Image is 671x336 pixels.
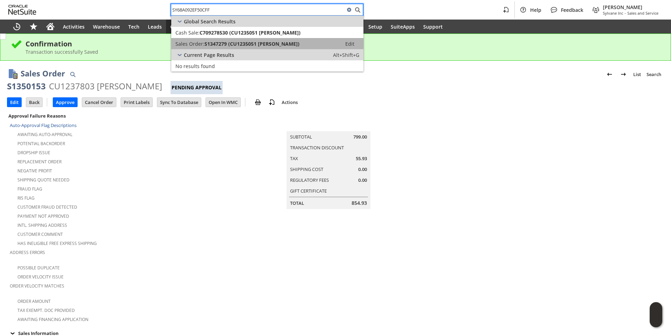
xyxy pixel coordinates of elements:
a: Awaiting Financing Application [17,316,88,322]
input: Approve [53,98,77,107]
span: 55.93 [356,155,367,162]
input: Cancel Order [82,98,116,107]
a: Edit: [338,39,362,48]
div: Pending Approval [171,81,223,94]
span: Current Page Results [184,52,234,58]
a: Intl. Shipping Address [17,222,67,228]
span: - [625,10,626,16]
a: Customer Fraud Detected [17,204,77,210]
span: Activities [63,23,85,30]
a: Shipping Cost [290,166,323,172]
a: Awaiting Auto-Approval [17,132,72,137]
div: Confirmation [26,39,660,48]
span: Opportunities [170,23,204,30]
a: Has Ineligible Free Express Shipping [17,240,97,246]
a: Sales Order:S1347279 (CU1235051 [PERSON_NAME])Edit: [171,38,363,49]
a: Regulatory Fees [290,177,329,183]
span: No results found [175,63,215,69]
span: Sales Order: [175,40,204,47]
span: Global Search Results [184,18,236,25]
svg: logo [8,5,36,15]
svg: Shortcuts [29,22,38,31]
a: Negative Profit [17,168,52,174]
span: Sales and Service [627,10,658,16]
span: 854.93 [352,200,367,207]
span: C709278530 (CU1235051 [PERSON_NAME]) [200,29,301,36]
div: Approval Failure Reasons [7,111,223,120]
img: print.svg [254,98,262,106]
img: add-record.svg [268,98,276,106]
a: Home [42,20,59,33]
span: 0.00 [358,166,367,173]
a: Auto-Approval Flag Descriptions [10,122,77,128]
a: Warehouse [89,20,124,33]
input: Search [171,6,345,14]
span: Alt+Shift+G [333,52,359,58]
a: Setup [364,20,387,33]
a: Tech [124,20,144,33]
div: CU1237803 [PERSON_NAME] [49,81,162,92]
input: Back [26,98,42,107]
a: No results found [171,60,363,72]
iframe: Click here to launch Oracle Guided Learning Help Panel [650,302,662,327]
span: Support [423,23,443,30]
div: Transaction successfully Saved [26,48,660,55]
a: Tax Exempt. Doc Provided [17,307,75,313]
a: Customer Comment [17,231,63,237]
span: Setup [368,23,382,30]
span: 799.00 [353,134,367,140]
a: Activities [59,20,89,33]
a: Order Velocity Matches [10,283,64,289]
a: Subtotal [290,134,312,140]
span: Help [530,7,541,13]
a: Recent Records [8,20,25,33]
h1: Sales Order [21,68,65,79]
svg: Home [46,22,55,31]
a: Fraud Flag [17,186,42,192]
a: RIS flag [17,195,35,201]
a: SuiteApps [387,20,419,33]
span: Feedback [561,7,583,13]
a: Payment not approved [17,213,69,219]
caption: Summary [287,120,370,131]
a: Cash Sale:C709278530 (CU1235051 [PERSON_NAME])Edit: [171,27,363,38]
img: Next [619,70,628,79]
a: Order Amount [17,298,51,304]
input: Open In WMC [206,98,240,107]
span: SuiteApps [391,23,415,30]
a: Address Errors [10,249,45,255]
div: S1350153 [7,81,46,92]
a: Gift Certificate [290,188,327,194]
a: Opportunities [166,20,208,33]
a: Actions [279,99,301,105]
img: Quick Find [68,70,77,79]
a: Tax [290,155,298,162]
span: Cash Sale: [175,29,200,36]
a: Search [644,69,664,80]
a: Possible Duplicate [17,265,60,271]
a: Order Velocity Issue [17,274,64,280]
a: Dropship Issue [17,150,50,156]
a: Replacement Order [17,159,62,165]
a: Total [290,200,304,206]
span: [PERSON_NAME] [603,4,658,10]
a: Leads [144,20,166,33]
a: Transaction Discount [290,144,344,151]
span: 0.00 [358,177,367,184]
svg: Recent Records [13,22,21,31]
span: Tech [128,23,139,30]
input: Sync To Database [157,98,201,107]
a: Support [419,20,447,33]
img: Previous [605,70,614,79]
input: Edit [7,98,21,107]
input: Print Labels [121,98,152,107]
span: Leads [148,23,162,30]
a: List [630,69,644,80]
span: Sylvane Inc [603,10,623,16]
span: Warehouse [93,23,120,30]
span: S1347279 (CU1235051 [PERSON_NAME]) [204,40,300,47]
span: Oracle Guided Learning Widget. To move around, please hold and drag [650,315,662,328]
svg: Search [353,6,362,14]
a: Potential Backorder [17,141,65,147]
div: Shortcuts [25,20,42,33]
